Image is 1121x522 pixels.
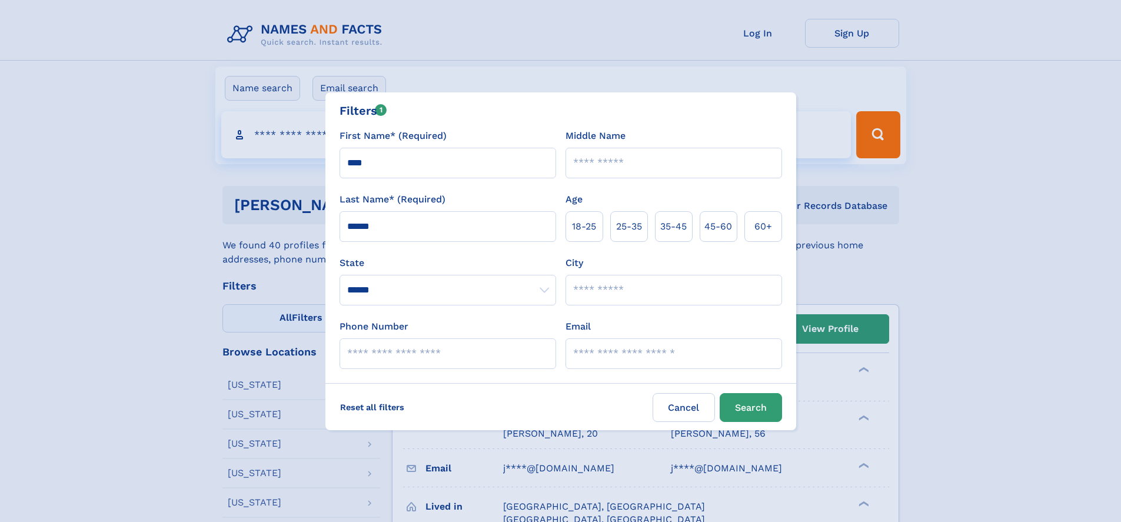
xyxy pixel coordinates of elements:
[754,220,772,234] span: 60+
[572,220,596,234] span: 18‑25
[340,192,445,207] label: Last Name* (Required)
[340,256,556,270] label: State
[720,393,782,422] button: Search
[660,220,687,234] span: 35‑45
[616,220,642,234] span: 25‑35
[566,256,583,270] label: City
[653,393,715,422] label: Cancel
[340,129,447,143] label: First Name* (Required)
[340,320,408,334] label: Phone Number
[566,192,583,207] label: Age
[704,220,732,234] span: 45‑60
[332,393,412,421] label: Reset all filters
[566,129,626,143] label: Middle Name
[340,102,387,119] div: Filters
[566,320,591,334] label: Email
